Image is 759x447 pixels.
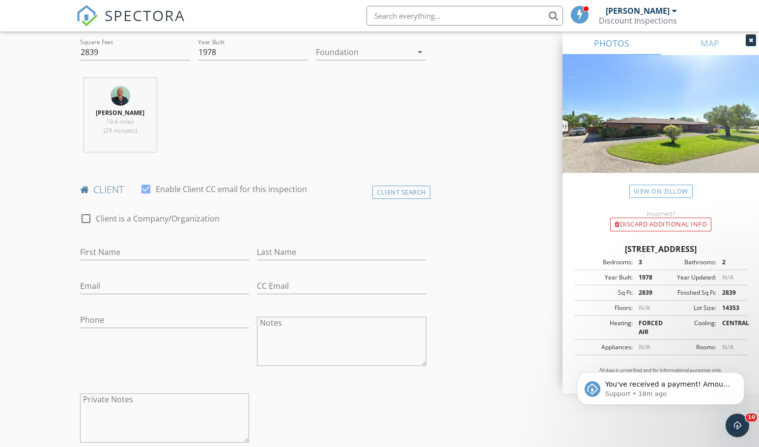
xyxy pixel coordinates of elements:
[96,109,144,117] strong: [PERSON_NAME]
[661,31,759,55] a: MAP
[661,288,716,297] div: Finished Sq Ft:
[562,55,759,196] img: streetview
[574,243,747,255] div: [STREET_ADDRESS]
[562,352,759,420] iframe: Intercom notifications message
[104,126,137,135] span: (29 minutes)
[606,6,670,16] div: [PERSON_NAME]
[633,288,661,297] div: 2839
[80,183,426,196] h4: client
[577,304,633,312] div: Floors:
[633,273,661,282] div: 1978
[577,258,633,267] div: Bedrooms:
[716,288,744,297] div: 2839
[639,343,650,351] span: N/A
[722,273,733,281] span: N/A
[746,414,757,421] span: 10
[716,319,744,336] div: CENTRAL
[577,319,633,336] div: Heating:
[562,31,661,55] a: PHOTOS
[577,288,633,297] div: Sq Ft:
[366,6,563,26] input: Search everything...
[633,258,661,267] div: 3
[76,13,185,34] a: SPECTORA
[661,343,716,352] div: Rooms:
[96,214,220,223] label: Client is a Company/Organization
[76,5,98,27] img: The Best Home Inspection Software - Spectora
[562,210,759,218] div: Incorrect?
[639,304,650,312] span: N/A
[577,273,633,282] div: Year Built:
[726,414,749,437] iframe: Intercom live chat
[629,185,693,198] a: View on Zillow
[722,343,733,351] span: N/A
[661,304,716,312] div: Lot Size:
[599,16,677,26] div: Discount Inspections
[716,304,744,312] div: 14353
[661,258,716,267] div: Bathrooms:
[105,5,185,26] span: SPECTORA
[633,319,661,336] div: FORCED AIR
[661,319,716,336] div: Cooling:
[156,184,307,194] label: Enable Client CC email for this inspection
[111,86,130,106] img: 0.jpg
[414,46,426,58] i: arrow_drop_down
[661,273,716,282] div: Year Updated:
[577,343,633,352] div: Appliances:
[372,186,430,199] div: Client Search
[716,258,744,267] div: 2
[106,117,134,126] span: 19.4 miles
[610,218,711,231] div: Discard Additional info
